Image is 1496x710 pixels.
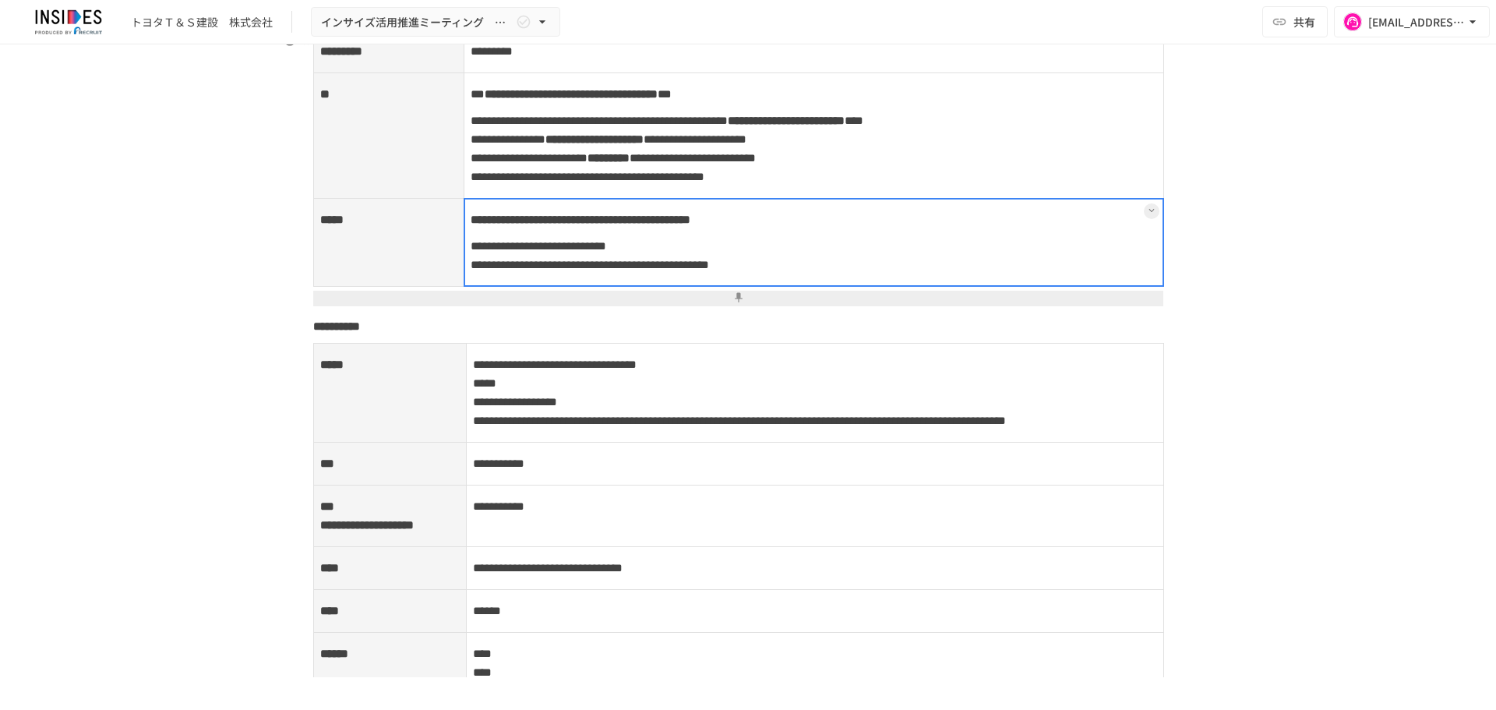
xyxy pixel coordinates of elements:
button: 共有 [1262,6,1328,37]
button: インサイズ活用推進ミーティング ～1回目～ [311,7,560,37]
div: トヨタＴ＆Ｓ建設 株式会社 [131,14,273,30]
button: [EMAIL_ADDRESS][DOMAIN_NAME] [1334,6,1490,37]
img: JmGSPSkPjKwBq77AtHmwC7bJguQHJlCRQfAXtnx4WuV [19,9,118,34]
span: 共有 [1293,13,1315,30]
span: インサイズ活用推進ミーティング ～1回目～ [321,12,513,32]
div: [EMAIL_ADDRESS][DOMAIN_NAME] [1368,12,1465,32]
